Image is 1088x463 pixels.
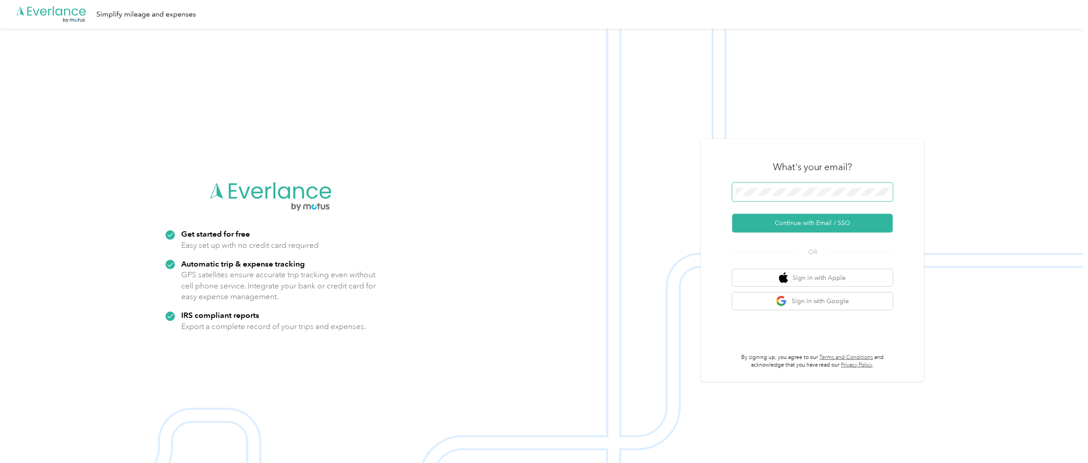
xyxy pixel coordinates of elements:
[776,296,787,307] img: google logo
[181,321,366,332] p: Export a complete record of your trips and expenses.
[181,310,259,320] strong: IRS compliant reports
[820,354,873,361] a: Terms and Conditions
[181,259,305,268] strong: Automatic trip & expense tracking
[841,362,873,368] a: Privacy Policy
[181,269,376,302] p: GPS satellites ensure accurate trip tracking even without cell phone service. Integrate your bank...
[181,229,250,238] strong: Get started for free
[732,354,893,369] p: By signing up, you agree to our and acknowledge that you have read our .
[797,247,828,257] span: OR
[181,240,319,251] p: Easy set up with no credit card required
[732,269,893,287] button: apple logoSign in with Apple
[779,272,788,284] img: apple logo
[732,214,893,233] button: Continue with Email / SSO
[96,9,196,20] div: Simplify mileage and expenses
[773,161,852,173] h3: What's your email?
[732,292,893,310] button: google logoSign in with Google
